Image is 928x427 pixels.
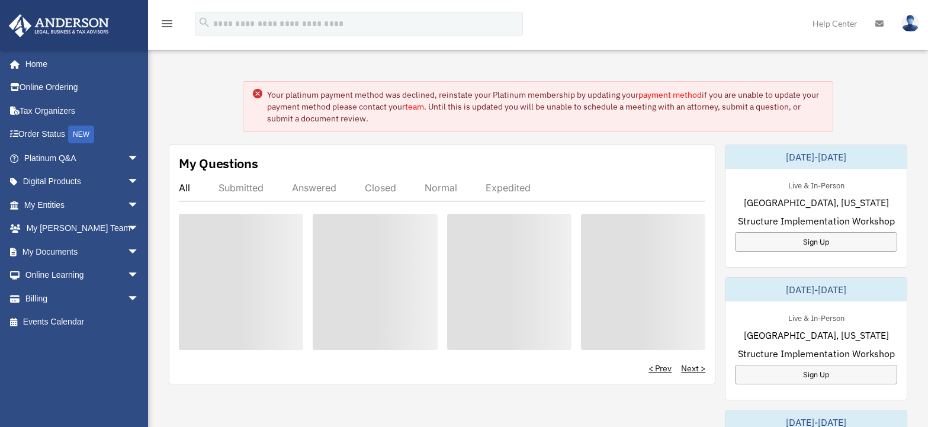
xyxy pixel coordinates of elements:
a: Online Ordering [8,76,157,99]
a: Home [8,52,151,76]
a: Billingarrow_drop_down [8,287,157,310]
div: All [179,182,190,194]
a: payment method [638,89,702,100]
span: arrow_drop_down [127,170,151,194]
div: [DATE]-[DATE] [725,278,907,301]
a: Platinum Q&Aarrow_drop_down [8,146,157,170]
div: Your platinum payment method was declined, reinstate your Platinum membership by updating your if... [267,89,824,124]
div: Submitted [219,182,264,194]
i: menu [160,17,174,31]
div: NEW [68,126,94,143]
a: My Documentsarrow_drop_down [8,240,157,264]
span: Structure Implementation Workshop [738,346,895,361]
a: menu [160,21,174,31]
a: Order StatusNEW [8,123,157,147]
span: arrow_drop_down [127,217,151,241]
div: Live & In-Person [779,178,854,191]
div: Answered [292,182,336,194]
img: Anderson Advisors Platinum Portal [5,14,113,37]
span: [GEOGRAPHIC_DATA], [US_STATE] [744,195,889,210]
div: [DATE]-[DATE] [725,145,907,169]
a: Digital Productsarrow_drop_down [8,170,157,194]
div: Live & In-Person [779,311,854,323]
span: arrow_drop_down [127,287,151,311]
a: My Entitiesarrow_drop_down [8,193,157,217]
a: Next > [681,362,705,374]
i: search [198,16,211,29]
div: Normal [425,182,457,194]
a: My [PERSON_NAME] Teamarrow_drop_down [8,217,157,240]
a: Sign Up [735,365,897,384]
div: My Questions [179,155,258,172]
span: [GEOGRAPHIC_DATA], [US_STATE] [744,328,889,342]
span: Structure Implementation Workshop [738,214,895,228]
span: arrow_drop_down [127,193,151,217]
div: Closed [365,182,396,194]
a: Online Learningarrow_drop_down [8,264,157,287]
span: arrow_drop_down [127,146,151,171]
a: team [405,101,424,112]
span: arrow_drop_down [127,240,151,264]
a: Tax Organizers [8,99,157,123]
a: Sign Up [735,232,897,252]
a: < Prev [648,362,672,374]
div: Expedited [486,182,531,194]
img: User Pic [901,15,919,32]
a: Events Calendar [8,310,157,334]
span: arrow_drop_down [127,264,151,288]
